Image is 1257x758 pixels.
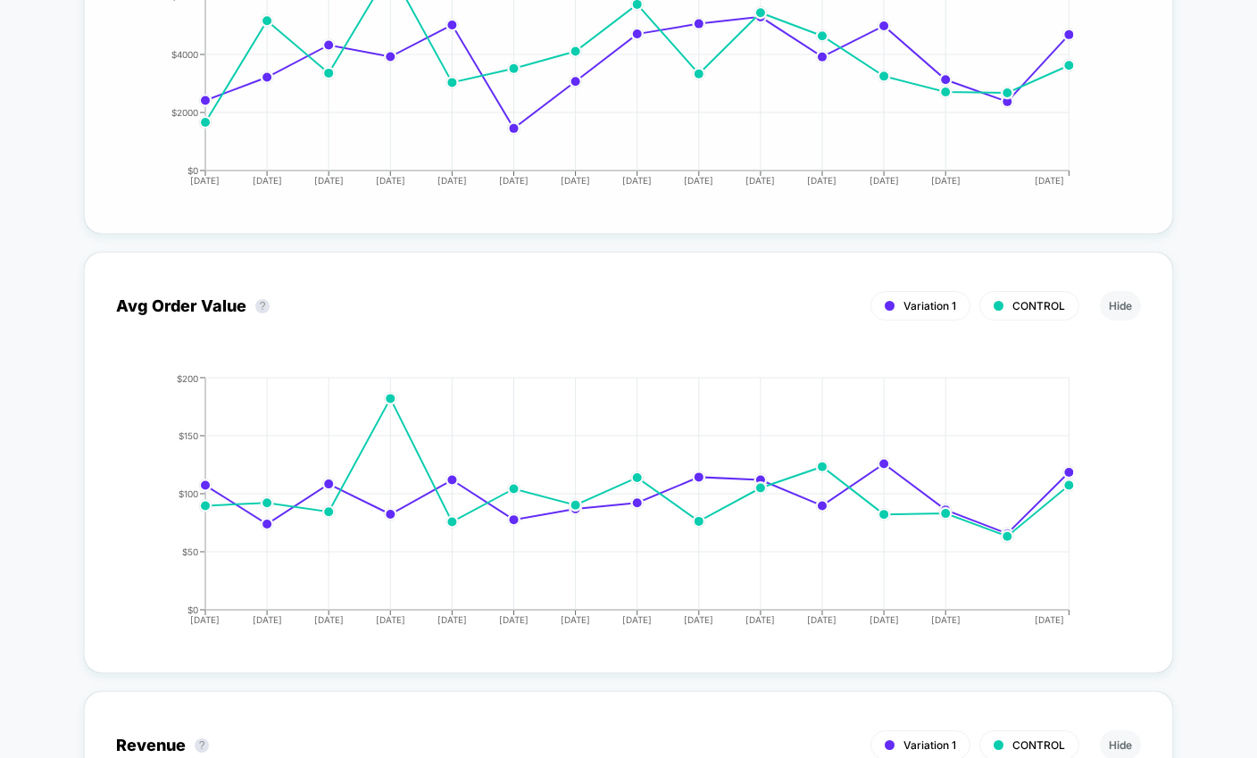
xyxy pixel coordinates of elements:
[746,175,776,186] tspan: [DATE]
[1035,175,1064,186] tspan: [DATE]
[808,175,837,186] tspan: [DATE]
[746,614,776,625] tspan: [DATE]
[870,175,899,186] tspan: [DATE]
[931,175,961,186] tspan: [DATE]
[179,429,198,440] tspan: $150
[376,175,405,186] tspan: [DATE]
[182,546,198,556] tspan: $50
[376,614,405,625] tspan: [DATE]
[191,175,221,186] tspan: [DATE]
[177,372,198,383] tspan: $200
[187,604,198,614] tspan: $0
[1012,738,1065,752] span: CONTROL
[314,175,344,186] tspan: [DATE]
[561,614,590,625] tspan: [DATE]
[931,614,961,625] tspan: [DATE]
[1035,614,1064,625] tspan: [DATE]
[903,738,956,752] span: Variation 1
[622,614,652,625] tspan: [DATE]
[98,373,1123,641] div: AVG_ORDER_VALUE
[499,614,529,625] tspan: [DATE]
[179,487,198,498] tspan: $100
[808,614,837,625] tspan: [DATE]
[622,175,652,186] tspan: [DATE]
[314,614,344,625] tspan: [DATE]
[437,614,467,625] tspan: [DATE]
[685,614,714,625] tspan: [DATE]
[685,175,714,186] tspan: [DATE]
[1012,299,1065,312] span: CONTROL
[870,614,899,625] tspan: [DATE]
[195,738,209,753] button: ?
[253,614,282,625] tspan: [DATE]
[255,299,270,313] button: ?
[499,175,529,186] tspan: [DATE]
[171,48,198,59] tspan: $4000
[561,175,590,186] tspan: [DATE]
[187,164,198,175] tspan: $0
[253,175,282,186] tspan: [DATE]
[191,614,221,625] tspan: [DATE]
[1100,291,1141,321] button: Hide
[903,299,956,312] span: Variation 1
[437,175,467,186] tspan: [DATE]
[171,106,198,117] tspan: $2000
